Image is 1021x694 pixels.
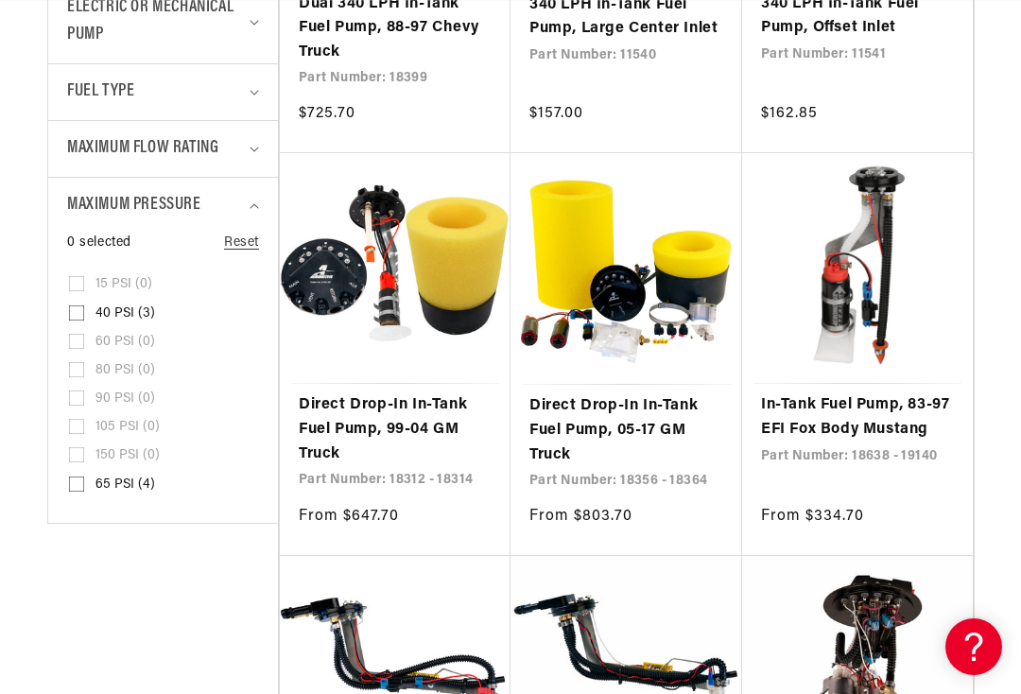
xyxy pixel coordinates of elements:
[95,477,155,494] span: 65 PSI (4)
[67,192,201,219] span: Maximum Pressure
[67,233,131,253] span: 0 selected
[761,393,954,442] a: In-Tank Fuel Pump, 83-97 EFI Fox Body Mustang
[67,135,218,163] span: Maximum Flow Rating
[95,334,155,351] span: 60 PSI (0)
[95,447,160,464] span: 150 PSI (0)
[224,233,259,253] a: Reset
[95,390,155,408] span: 90 PSI (0)
[95,419,160,436] span: 105 PSI (0)
[95,276,152,293] span: 15 PSI (0)
[67,64,259,120] summary: Fuel Type (0 selected)
[299,393,492,466] a: Direct Drop-In In-Tank Fuel Pump, 99-04 GM Truck
[67,178,259,234] summary: Maximum Pressure (0 selected)
[67,78,134,106] span: Fuel Type
[529,394,723,467] a: Direct Drop-In In-Tank Fuel Pump, 05-17 GM Truck
[67,121,259,177] summary: Maximum Flow Rating (0 selected)
[95,305,155,322] span: 40 PSI (3)
[95,362,155,379] span: 80 PSI (0)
